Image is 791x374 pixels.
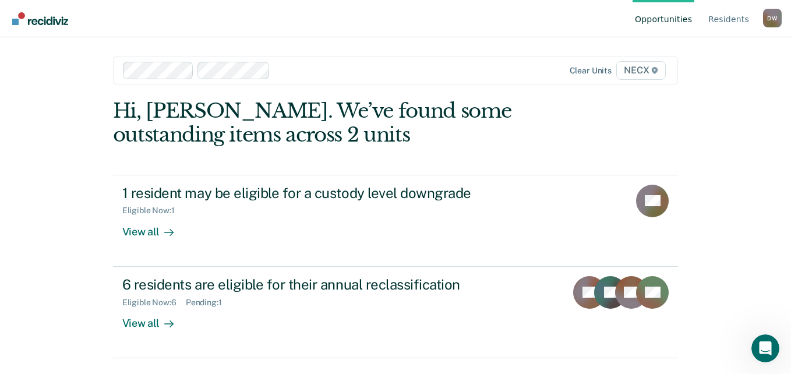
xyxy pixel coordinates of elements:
div: Eligible Now : 1 [122,206,184,216]
div: 6 residents are eligible for their annual reclassification [122,276,531,293]
div: Clear units [570,66,612,76]
div: 1 resident may be eligible for a custody level downgrade [122,185,531,202]
div: Pending : 1 [186,298,231,308]
div: Eligible Now : 6 [122,298,186,308]
iframe: Intercom live chat [751,334,779,362]
div: D W [763,9,782,27]
span: NECX [616,61,666,80]
div: Hi, [PERSON_NAME]. We’ve found some outstanding items across 2 units [113,99,565,147]
div: View all [122,307,188,330]
a: 1 resident may be eligible for a custody level downgradeEligible Now:1View all [113,175,679,267]
a: 6 residents are eligible for their annual reclassificationEligible Now:6Pending:1View all [113,267,679,358]
button: Profile dropdown button [763,9,782,27]
div: View all [122,216,188,238]
img: Recidiviz [12,12,68,25]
